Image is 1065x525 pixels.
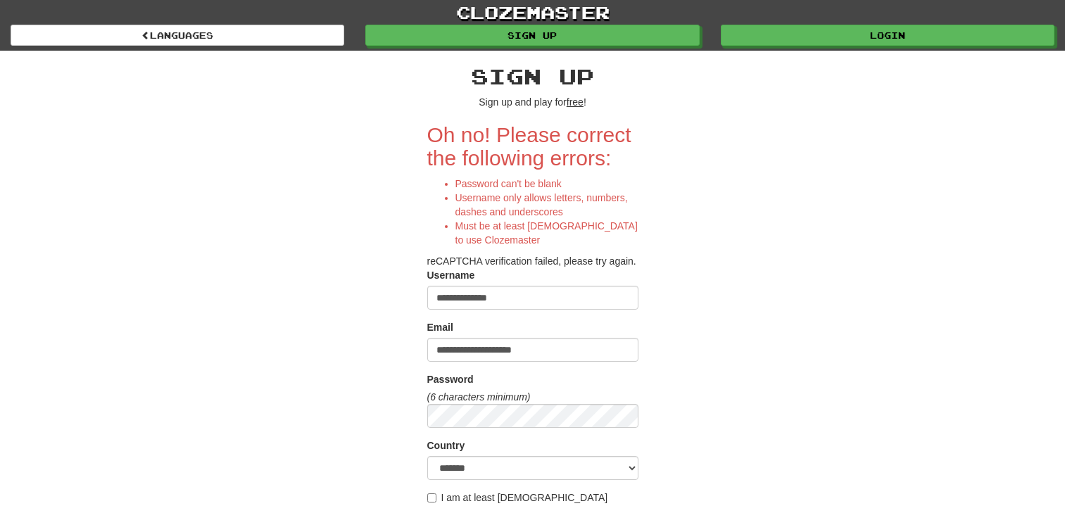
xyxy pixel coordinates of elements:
h2: Oh no! Please correct the following errors: [427,123,638,170]
h2: Sign up [427,65,638,88]
li: Username only allows letters, numbers, dashes and underscores [455,191,638,219]
label: Country [427,438,465,453]
em: (6 characters minimum) [427,391,531,403]
label: Username [427,268,475,282]
input: I am at least [DEMOGRAPHIC_DATA] [427,493,436,502]
p: Sign up and play for ! [427,95,638,109]
a: Login [721,25,1054,46]
label: Email [427,320,453,334]
u: free [567,96,584,108]
a: Languages [11,25,344,46]
label: Password [427,372,474,386]
label: I am at least [DEMOGRAPHIC_DATA] [427,491,608,505]
li: Must be at least [DEMOGRAPHIC_DATA] to use Clozemaster [455,219,638,247]
a: Sign up [365,25,699,46]
li: Password can't be blank [455,177,638,191]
